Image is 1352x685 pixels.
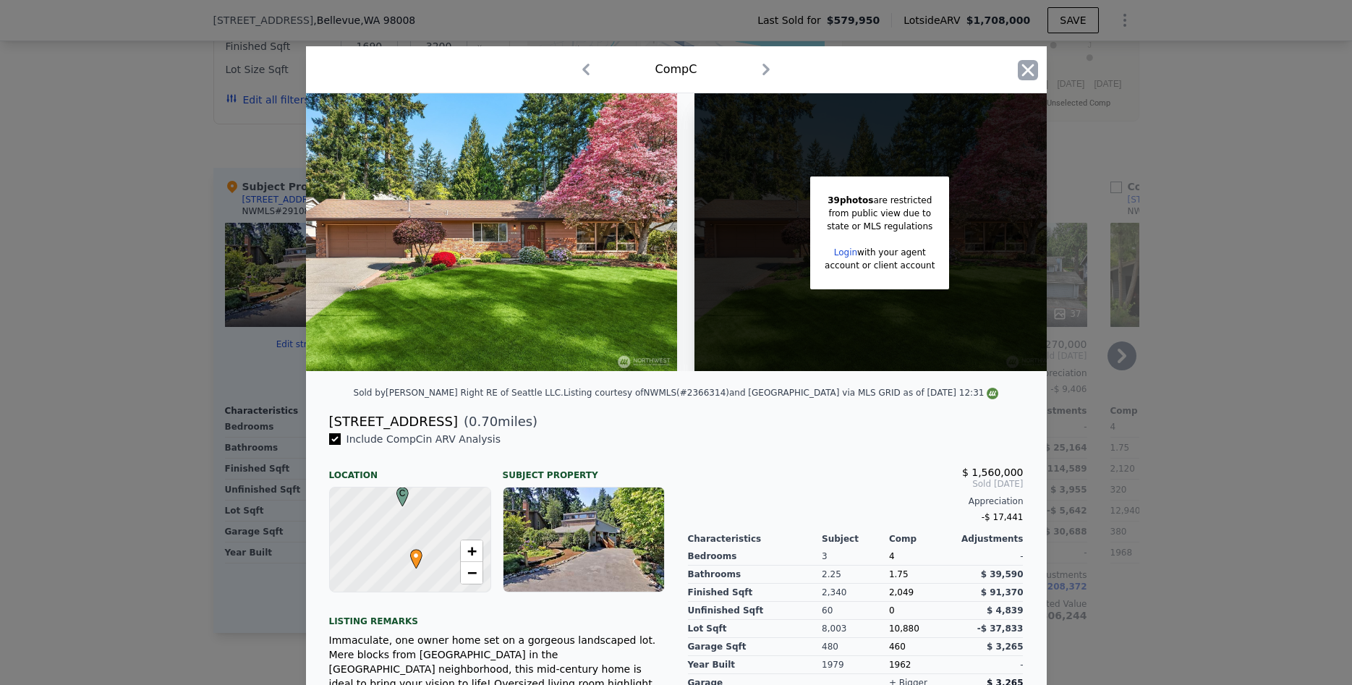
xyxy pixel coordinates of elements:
a: Zoom in [461,540,482,562]
span: + [467,542,476,560]
span: 2,049 [889,587,914,597]
div: - [956,656,1024,674]
div: [STREET_ADDRESS] [329,412,458,432]
div: 60 [822,602,889,620]
div: - [956,548,1024,566]
div: Subject [822,533,889,545]
span: 39 photos [828,195,873,205]
div: account or client account [825,259,935,272]
span: $ 91,370 [981,587,1024,597]
div: 1.75 [889,566,956,584]
span: Include Comp C in ARV Analysis [341,433,507,445]
a: Zoom out [461,562,482,584]
div: 3 [822,548,889,566]
div: Adjustments [956,533,1024,545]
div: Listing remarks [329,604,665,627]
div: 2,340 [822,584,889,602]
span: 0 [889,605,895,616]
div: Characteristics [688,533,822,545]
span: ( miles) [458,412,537,432]
span: 0.70 [469,414,498,429]
div: Comp C [655,61,697,78]
span: $ 1,560,000 [962,467,1024,478]
div: from public view due to [825,207,935,220]
div: Sold by [PERSON_NAME] Right RE of Seattle LLC . [354,388,564,398]
span: $ 3,265 [987,642,1023,652]
div: Lot Sqft [688,620,822,638]
div: • [407,549,415,558]
div: Bathrooms [688,566,822,584]
span: C [393,487,412,500]
div: Unfinished Sqft [688,602,822,620]
span: with your agent [857,247,926,258]
span: − [467,563,476,582]
span: $ 39,590 [981,569,1024,579]
span: $ 4,839 [987,605,1023,616]
div: 1962 [889,656,956,674]
div: state or MLS regulations [825,220,935,233]
span: 10,880 [889,624,919,634]
div: Bedrooms [688,548,822,566]
span: -$ 17,441 [982,512,1024,522]
img: NWMLS Logo [987,388,998,399]
div: Location [329,458,491,481]
span: -$ 37,833 [977,624,1024,634]
div: C [393,487,401,495]
div: Listing courtesy of NWMLS (#2366314) and [GEOGRAPHIC_DATA] via MLS GRID as of [DATE] 12:31 [564,388,998,398]
div: Comp [889,533,956,545]
a: Login [834,247,857,258]
div: Garage Sqft [688,638,822,656]
div: are restricted [825,194,935,207]
div: 2.25 [822,566,889,584]
div: Appreciation [688,495,1024,507]
span: 460 [889,642,906,652]
div: 8,003 [822,620,889,638]
div: Year Built [688,656,822,674]
span: Sold [DATE] [688,478,1024,490]
span: • [407,545,426,566]
div: 480 [822,638,889,656]
span: 4 [889,551,895,561]
img: Property Img [306,93,677,371]
div: 1979 [822,656,889,674]
div: Finished Sqft [688,584,822,602]
div: Subject Property [503,458,665,481]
